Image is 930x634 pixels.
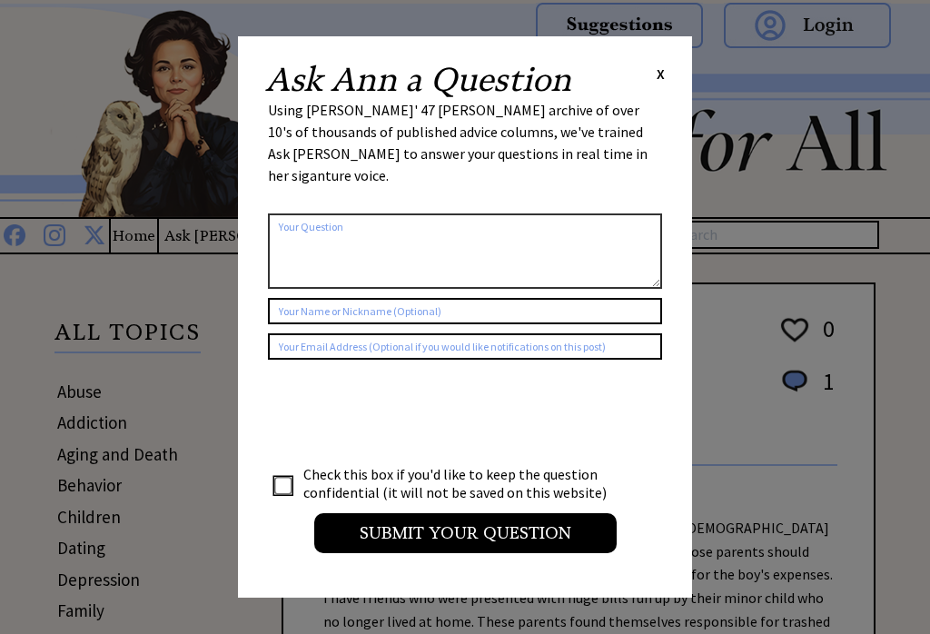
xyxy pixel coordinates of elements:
[265,64,571,96] h2: Ask Ann a Question
[268,333,662,360] input: Your Email Address (Optional if you would like notifications on this post)
[314,513,617,553] input: Submit your Question
[302,464,624,502] td: Check this box if you'd like to keep the question confidential (it will not be saved on this webs...
[268,378,544,449] iframe: reCAPTCHA
[657,64,665,83] span: X
[268,298,662,324] input: Your Name or Nickname (Optional)
[268,99,662,204] div: Using [PERSON_NAME]' 47 [PERSON_NAME] archive of over 10's of thousands of published advice colum...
